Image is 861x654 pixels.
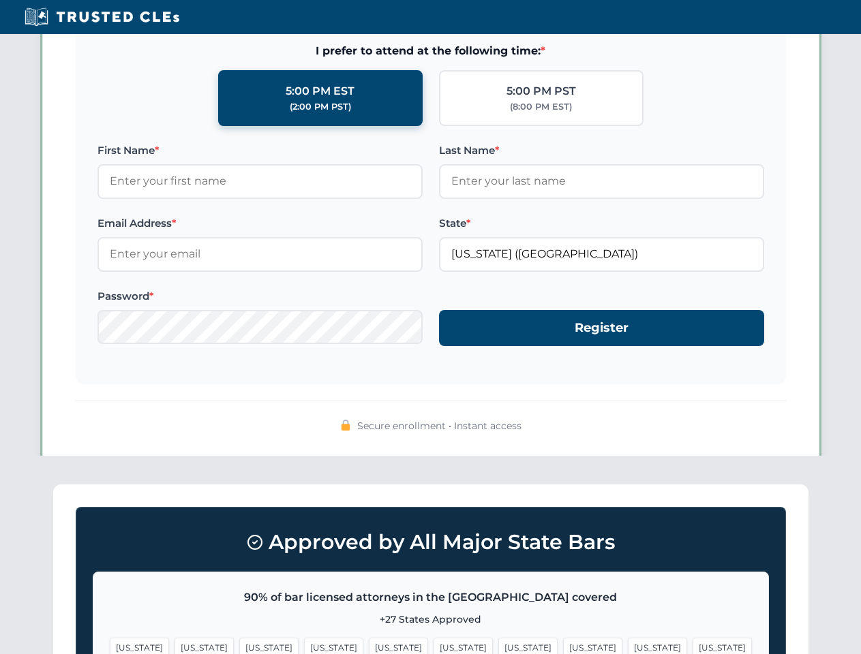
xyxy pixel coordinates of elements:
[110,589,752,606] p: 90% of bar licensed attorneys in the [GEOGRAPHIC_DATA] covered
[510,100,572,114] div: (8:00 PM EST)
[97,142,423,159] label: First Name
[97,215,423,232] label: Email Address
[439,310,764,346] button: Register
[97,164,423,198] input: Enter your first name
[439,142,764,159] label: Last Name
[439,215,764,232] label: State
[290,100,351,114] div: (2:00 PM PST)
[340,420,351,431] img: 🔒
[97,237,423,271] input: Enter your email
[97,288,423,305] label: Password
[97,42,764,60] span: I prefer to attend at the following time:
[110,612,752,627] p: +27 States Approved
[20,7,183,27] img: Trusted CLEs
[439,164,764,198] input: Enter your last name
[93,524,769,561] h3: Approved by All Major State Bars
[286,82,354,100] div: 5:00 PM EST
[439,237,764,271] input: Florida (FL)
[507,82,576,100] div: 5:00 PM PST
[357,418,522,433] span: Secure enrollment • Instant access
